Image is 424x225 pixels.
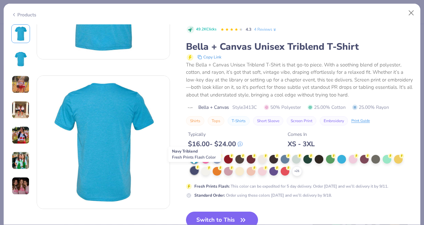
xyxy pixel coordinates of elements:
[186,116,204,126] button: Shirts
[11,11,36,18] div: Products
[287,116,316,126] button: Screen Print
[188,131,243,138] div: Typically
[195,53,223,61] button: copy to clipboard
[186,61,413,99] div: The Bella + Canvas Unisex Triblend T-Shirt is that go-to piece. With a soothing blend of polyeste...
[188,140,243,148] div: $ 16.00 - $ 24.00
[194,192,332,198] div: Order using these colors [DATE] and we’ll delivery by 9/18.
[320,116,348,126] button: Embroidery
[294,169,299,174] span: + 21
[186,105,195,110] img: brand logo
[172,155,216,160] span: Fresh Prints Flash Color
[168,147,221,162] div: Navy Triblend
[208,116,224,126] button: Tops
[352,104,389,111] span: 25.00% Rayon
[220,24,243,35] div: 4.3 Stars
[351,118,370,124] div: Print Guide
[12,177,30,195] img: User generated content
[37,76,170,209] img: Back
[246,27,251,32] span: 4.3
[186,40,413,53] div: Bella + Canvas Unisex Triblend T-Shirt
[253,116,283,126] button: Short Sleeve
[13,26,29,42] img: Front
[12,126,30,144] img: User generated content
[232,104,257,111] span: Style 3413C
[288,131,315,138] div: Comes In
[13,51,29,67] img: Back
[308,104,346,111] span: 25.00% Cotton
[194,184,230,189] strong: Fresh Prints Flash :
[405,7,418,19] button: Close
[228,116,250,126] button: T-Shirts
[12,152,30,170] img: User generated content
[264,104,301,111] span: 50% Polyester
[12,75,30,93] img: User generated content
[254,26,277,32] a: 4 Reviews
[288,140,315,148] div: XS - 3XL
[12,101,30,119] img: User generated content
[194,183,388,189] div: This color can be expedited for 5 day delivery. Order [DATE] and we’ll delivery it by 9/11.
[198,104,229,111] span: Bella + Canvas
[196,27,216,32] span: 49.2K Clicks
[194,193,225,198] strong: Standard Order :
